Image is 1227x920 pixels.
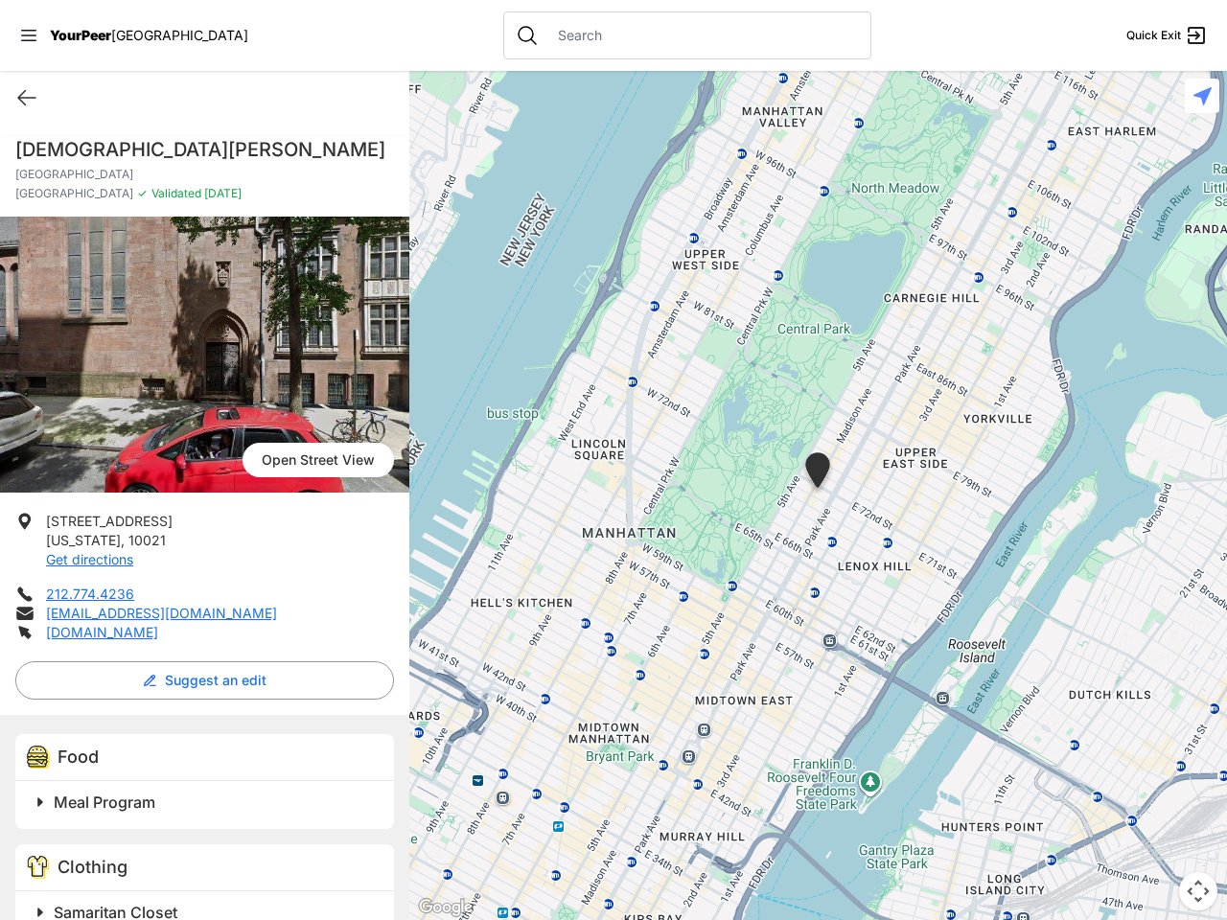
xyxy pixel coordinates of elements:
[121,532,125,548] span: ,
[128,532,166,548] span: 10021
[15,661,394,700] button: Suggest an edit
[414,895,477,920] a: Open this area in Google Maps (opens a new window)
[546,26,859,45] input: Search
[58,747,99,767] span: Food
[137,186,148,201] span: ✓
[1179,872,1217,910] button: Map camera controls
[414,895,477,920] img: Google
[46,624,158,640] a: [DOMAIN_NAME]
[151,186,201,200] span: Validated
[46,532,121,548] span: [US_STATE]
[1126,24,1208,47] a: Quick Exit
[15,186,133,201] span: [GEOGRAPHIC_DATA]
[801,452,834,495] div: Manhattan
[111,27,248,43] span: [GEOGRAPHIC_DATA]
[58,857,127,877] span: Clothing
[50,27,111,43] span: YourPeer
[54,793,155,812] span: Meal Program
[15,136,394,163] h1: [DEMOGRAPHIC_DATA][PERSON_NAME]
[46,513,173,529] span: [STREET_ADDRESS]
[201,186,242,200] span: [DATE]
[15,167,394,182] p: [GEOGRAPHIC_DATA]
[1126,28,1181,43] span: Quick Exit
[165,671,266,690] span: Suggest an edit
[46,551,133,567] a: Get directions
[46,605,277,621] a: [EMAIL_ADDRESS][DOMAIN_NAME]
[46,586,134,602] a: 212.774.4236
[50,30,248,41] a: YourPeer[GEOGRAPHIC_DATA]
[243,443,394,477] span: Open Street View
